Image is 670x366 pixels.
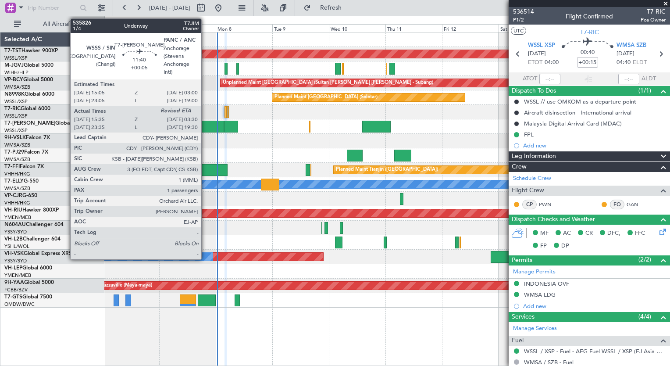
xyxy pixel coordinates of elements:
[4,237,23,242] span: VH-L2B
[4,185,30,192] a: WMSA/SZB
[4,179,24,184] span: T7-ELLY
[4,193,22,198] span: VP-CJR
[4,92,25,97] span: N8998K
[4,121,55,126] span: T7-[PERSON_NAME]
[223,76,433,90] div: Unplanned Maint [GEOGRAPHIC_DATA] (Sultan [PERSON_NAME] [PERSON_NAME] - Subang)
[4,135,26,140] span: 9H-VSLK
[523,75,537,83] span: ATOT
[499,24,555,32] div: Sat 13
[27,1,77,14] input: Trip Number
[513,324,557,333] a: Manage Services
[4,150,48,155] a: T7-PJ29Falcon 7X
[638,312,651,321] span: (4/4)
[149,4,190,12] span: [DATE] - [DATE]
[4,127,28,134] a: WSSL/XSP
[4,48,21,54] span: T7-TST
[512,255,532,266] span: Permits
[512,336,524,346] span: Fuel
[524,109,631,116] div: Aircraft disinsection - International arrival
[513,268,556,276] a: Manage Permits
[442,24,499,32] div: Fri 12
[4,258,27,264] a: YSSY/SYD
[4,200,30,206] a: VHHH/HKG
[299,1,352,15] button: Refresh
[4,266,22,271] span: VH-LEP
[512,162,527,172] span: Crew
[513,16,534,24] span: P1/2
[561,242,569,251] span: DP
[4,113,28,119] a: WSSL/XSP
[4,251,24,256] span: VH-VSK
[4,208,59,213] a: VH-RIUHawker 800XP
[513,7,534,16] span: 536514
[4,63,24,68] span: M-JGVJ
[4,251,72,256] a: VH-VSKGlobal Express XRS
[272,24,329,32] div: Tue 9
[638,255,651,264] span: (2/2)
[563,229,571,238] span: AC
[336,163,438,176] div: Planned Maint Tianjin ([GEOGRAPHIC_DATA])
[524,98,636,105] div: WSSL // use OMKOM as a departure point
[581,48,595,57] span: 00:40
[4,208,22,213] span: VH-RIU
[545,58,559,67] span: 04:00
[23,21,93,27] span: All Aircraft
[540,242,547,251] span: FP
[4,77,23,83] span: VP-BCY
[4,106,21,111] span: T7-RIC
[4,214,31,221] a: YMEN/MEB
[4,156,30,163] a: WMSA/SZB
[4,106,50,111] a: T7-RICGlobal 6000
[539,201,559,208] a: PWN
[513,174,551,183] a: Schedule Crew
[4,222,26,227] span: N604AU
[512,186,544,196] span: Flight Crew
[641,16,666,24] span: Pos Owner
[635,229,645,238] span: FFC
[4,179,39,184] a: T7-ELLYG-550
[4,164,44,169] a: T7-FFIFalcon 7X
[4,135,50,140] a: 9H-VSLKFalcon 7X
[4,142,30,148] a: WMSA/SZB
[4,294,22,300] span: T7-GTS
[313,5,349,11] span: Refresh
[10,17,95,31] button: All Aircraft
[585,229,593,238] span: CR
[540,229,549,238] span: MF
[512,312,535,322] span: Services
[524,120,622,127] div: Malaysia Digital Arrival Card (MDAC)
[528,50,546,58] span: [DATE]
[4,301,35,308] a: OMDW/DWC
[539,74,560,84] input: --:--
[4,272,31,279] a: YMEN/MEB
[627,201,646,208] a: GAN
[512,215,595,225] span: Dispatch Checks and Weather
[522,200,537,209] div: CP
[4,69,29,76] a: WIHH/HLP
[4,55,28,61] a: WSSL/XSP
[4,237,61,242] a: VH-L2BChallenger 604
[274,91,378,104] div: Planned Maint [GEOGRAPHIC_DATA] (Seletar)
[524,280,569,287] div: INDONESIA OVF
[72,279,152,292] div: AOG Maint Brazzaville (Maya-maya)
[4,280,54,285] a: 9H-YAAGlobal 5000
[4,92,54,97] a: N8998KGlobal 6000
[617,58,631,67] span: 04:40
[4,164,20,169] span: T7-FFI
[617,50,634,58] span: [DATE]
[607,229,620,238] span: DFC,
[528,58,542,67] span: ETOT
[524,348,666,355] a: WSSL / XSP - Fuel - AEG Fuel WSSL / XSP (EJ Asia Only)
[638,86,651,95] span: (1/1)
[4,229,27,235] a: YSSY/SYD
[4,48,58,54] a: T7-TSTHawker 900XP
[641,7,666,16] span: T7-RIC
[4,121,85,126] a: T7-[PERSON_NAME]Global 7500
[610,200,624,209] div: FO
[641,75,656,83] span: ALDT
[4,193,37,198] a: VP-CJRG-650
[512,86,556,96] span: Dispatch To-Dos
[511,27,526,35] button: UTC
[4,266,52,271] a: VH-LEPGlobal 6000
[580,28,599,37] span: T7-RIC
